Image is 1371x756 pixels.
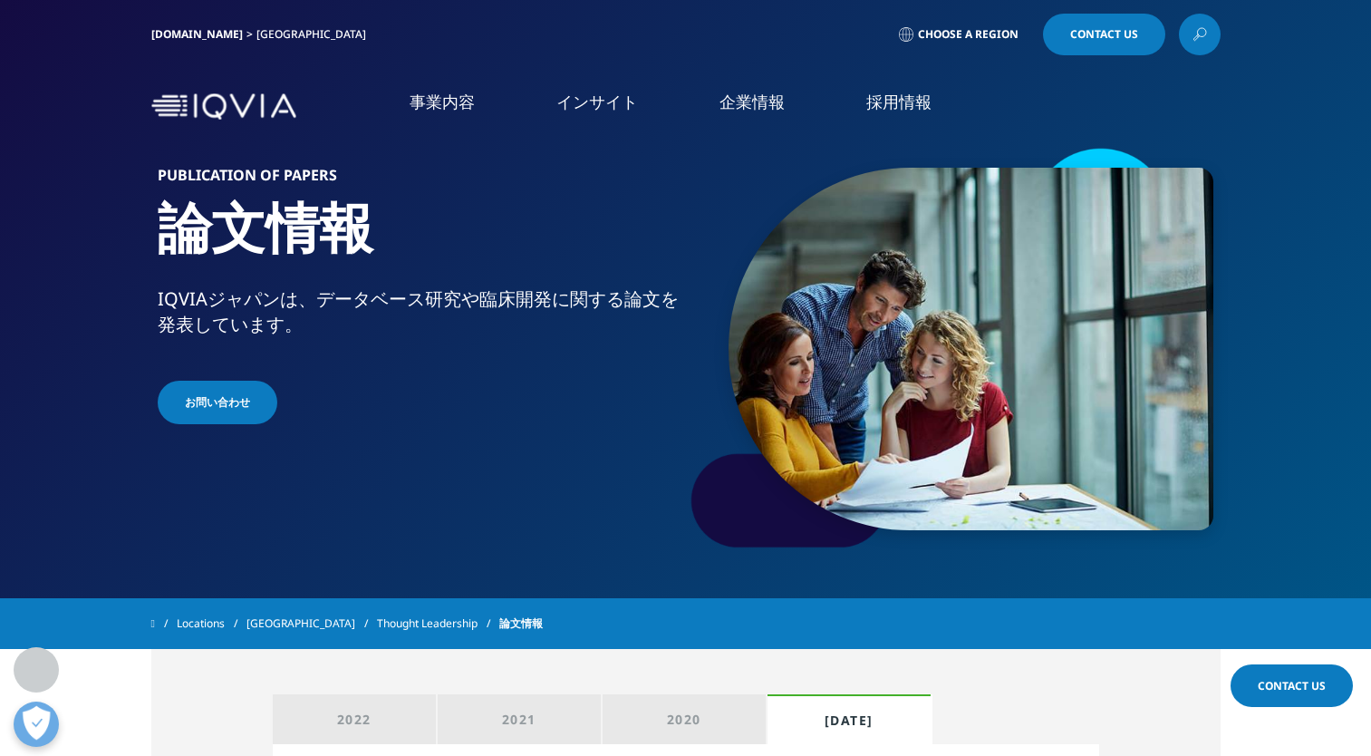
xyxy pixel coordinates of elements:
[256,27,373,42] div: [GEOGRAPHIC_DATA]
[158,193,679,286] h1: 論文情報
[158,286,679,348] p: IQVIAジャパンは、データベース研究や臨床開発に関する論文を発表しています。
[499,607,543,640] span: 論文情報
[177,607,246,640] a: Locations
[151,26,243,42] a: [DOMAIN_NAME]
[1070,29,1138,40] span: Contact Us
[729,168,1213,530] img: 050_three-people-reviewing-paper.jpg
[667,711,701,728] div: 2020
[14,702,59,747] button: 優先設定センターを開く
[866,91,932,113] a: 採用情報
[556,91,638,113] a: インサイト
[918,27,1019,42] span: Choose a Region
[337,711,372,728] div: 2022
[246,607,377,640] a: [GEOGRAPHIC_DATA]
[825,712,874,729] div: [DATE]
[1231,664,1353,707] a: Contact Us
[304,63,1221,150] nav: Primary
[1043,14,1165,55] a: Contact Us
[410,91,475,113] a: 事業内容
[158,381,277,424] a: お問い合わせ
[377,607,499,640] a: Thought Leadership
[185,394,250,411] span: お問い合わせ
[502,711,536,728] div: 2021
[719,91,785,113] a: 企業情報
[1258,678,1326,693] span: Contact Us
[158,168,679,193] h6: Publication of papers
